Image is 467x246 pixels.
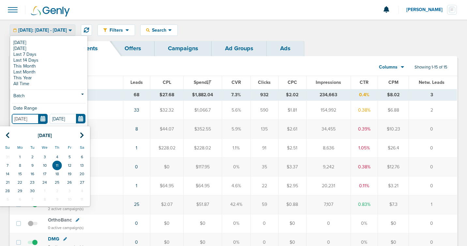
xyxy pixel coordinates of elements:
[351,89,378,101] td: 0.4%
[409,101,457,120] td: 2
[134,107,139,113] a: 33
[76,142,88,153] th: Sa
[183,139,222,158] td: $228.02
[18,28,67,33] span: [DATE]: [DATE] - [DATE]
[76,187,88,195] td: 4
[134,202,139,207] a: 25
[14,161,26,170] td: 8
[63,195,76,204] td: 10
[183,214,222,233] td: $0
[163,80,171,85] span: CPL
[378,139,409,158] td: $26.4
[378,101,409,120] td: $6.88
[38,142,51,153] th: We
[63,187,76,195] td: 3
[222,101,251,120] td: 5.6%
[12,92,86,100] a: Batch
[76,170,88,178] td: 20
[111,41,155,56] a: Offers
[409,195,457,214] td: 1
[222,120,251,139] td: 5.9%
[66,41,111,56] a: Clients
[1,170,14,178] td: 14
[306,101,351,120] td: 154,992
[51,195,63,204] td: 9
[48,217,72,223] span: OrthoBanc
[135,126,138,132] a: 8
[63,170,76,178] td: 19
[388,80,399,85] span: CPM
[267,41,304,56] a: Ads
[12,75,86,81] a: This Year
[14,195,26,204] td: 6
[76,153,88,161] td: 6
[12,81,86,87] a: All Time
[31,6,70,17] img: Genly
[183,120,222,139] td: $352.55
[38,187,51,195] td: 1
[378,120,409,139] td: $10.23
[306,139,351,158] td: 8,636
[194,80,211,85] span: Spend
[14,170,26,178] td: 15
[51,142,63,153] th: Th
[135,221,138,226] a: 0
[1,195,14,204] td: 5
[150,158,184,177] td: $0
[409,120,457,139] td: 0
[278,176,306,195] td: $2.95
[409,176,457,195] td: 0
[278,214,306,233] td: $0
[222,158,251,177] td: 0%
[288,80,297,85] span: CPC
[150,176,184,195] td: $64.95
[351,214,378,233] td: 0%
[183,195,222,214] td: $51.87
[12,40,86,46] a: [DATE]
[212,41,267,56] a: Ad Groups
[183,101,222,120] td: $1,066.7
[63,161,76,170] td: 12
[378,195,409,214] td: $7.3
[150,139,184,158] td: $228.02
[150,89,184,101] td: $27.68
[14,153,26,161] td: 1
[107,27,126,33] span: Filters
[38,178,51,187] td: 24
[278,158,306,177] td: $3.37
[278,195,306,214] td: $0.88
[278,101,306,120] td: $1.81
[222,176,251,195] td: 4.6%
[26,195,38,204] td: 7
[351,139,378,158] td: 1.05%
[14,178,26,187] td: 22
[26,153,38,161] td: 2
[14,187,26,195] td: 29
[38,195,51,204] td: 8
[136,183,137,189] a: 1
[135,239,138,245] a: 0
[222,195,251,214] td: 42.4%
[409,214,457,233] td: 0
[183,158,222,177] td: $117.95
[150,101,184,120] td: $32.32
[123,89,150,101] td: 68
[12,57,86,63] a: Last 14 Days
[48,236,59,242] span: DMG
[63,153,76,161] td: 5
[155,41,212,56] a: Campaigns
[48,225,83,230] small: 0 active campaign(s)
[351,195,378,214] td: 0.83%
[316,80,341,85] span: Impressions
[378,158,409,177] td: $12.76
[232,80,241,85] span: CVR
[150,214,184,233] td: $0
[26,142,38,153] th: Tu
[51,161,63,170] td: 11
[12,106,86,114] div: Date Range
[150,120,184,139] td: $44.07
[12,69,86,75] a: Last Month
[378,176,409,195] td: $3.21
[251,158,279,177] td: 35
[130,80,143,85] span: Leads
